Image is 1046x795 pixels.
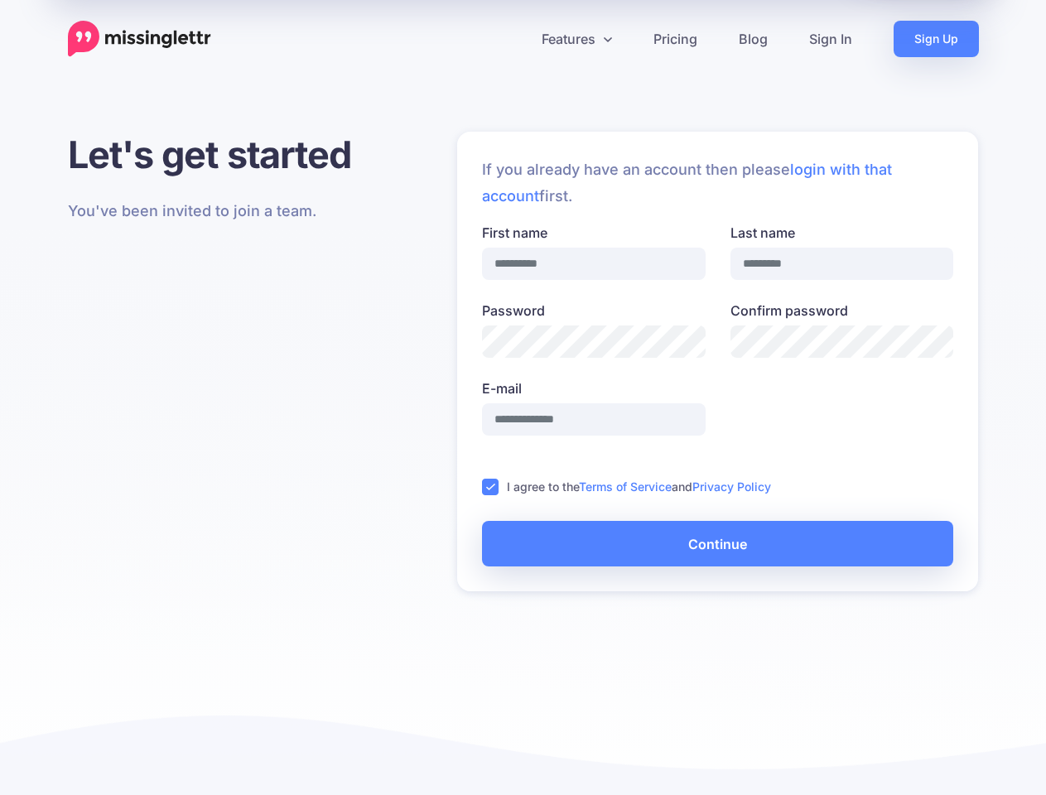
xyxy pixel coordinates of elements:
[482,157,953,210] p: If you already have an account then please first.
[482,378,706,398] label: E-mail
[788,21,873,57] a: Sign In
[692,479,771,494] a: Privacy Policy
[521,21,633,57] a: Features
[482,223,706,243] label: First name
[68,198,355,224] p: You've been invited to join a team.
[894,21,979,57] a: Sign Up
[482,521,953,566] button: Continue
[633,21,718,57] a: Pricing
[482,301,706,320] label: Password
[68,132,355,177] h1: Let's get started
[718,21,788,57] a: Blog
[730,301,954,320] label: Confirm password
[579,479,672,494] a: Terms of Service
[730,223,954,243] label: Last name
[507,477,771,496] label: I agree to the and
